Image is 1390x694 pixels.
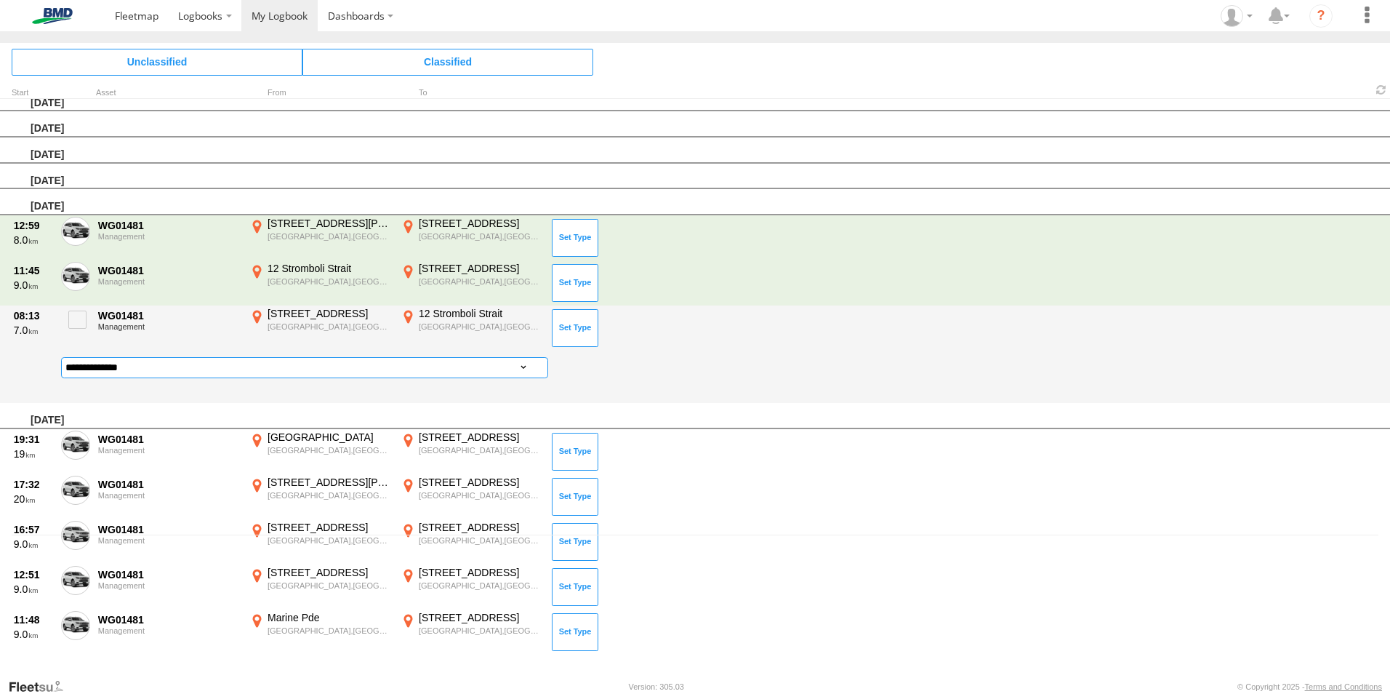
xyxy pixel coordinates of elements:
[552,433,598,471] button: Click to Set
[268,626,390,636] div: [GEOGRAPHIC_DATA],[GEOGRAPHIC_DATA]
[14,538,53,551] div: 9.0
[1309,4,1333,28] i: ?
[98,219,239,232] div: WG01481
[14,492,53,506] div: 20
[398,566,544,608] label: Click to View Event Location
[247,521,393,563] label: Click to View Event Location
[98,433,239,446] div: WG01481
[268,322,390,332] div: [GEOGRAPHIC_DATA],[GEOGRAPHIC_DATA]
[14,523,53,536] div: 16:57
[14,447,53,460] div: 19
[14,583,53,596] div: 9.0
[419,535,542,546] div: [GEOGRAPHIC_DATA],[GEOGRAPHIC_DATA]
[247,307,393,349] label: Click to View Event Location
[98,581,239,590] div: Management
[419,322,542,332] div: [GEOGRAPHIC_DATA],[GEOGRAPHIC_DATA]
[98,309,239,322] div: WG01481
[14,628,53,641] div: 9.0
[629,682,684,691] div: Version: 305.03
[14,324,53,337] div: 7.0
[552,613,598,651] button: Click to Set
[98,523,239,536] div: WG01481
[268,611,390,624] div: Marine Pde
[247,476,393,518] label: Click to View Event Location
[419,581,542,591] div: [GEOGRAPHIC_DATA],[GEOGRAPHIC_DATA]
[419,431,542,444] div: [STREET_ADDRESS]
[419,262,542,275] div: [STREET_ADDRESS]
[268,276,390,287] div: [GEOGRAPHIC_DATA],[GEOGRAPHIC_DATA]
[98,264,239,277] div: WG01481
[1237,682,1382,691] div: © Copyright 2025 -
[552,219,598,257] button: Click to Set
[98,626,239,635] div: Management
[247,217,393,259] label: Click to View Event Location
[98,232,239,241] div: Management
[14,478,53,491] div: 17:32
[268,476,390,489] div: [STREET_ADDRESS][PERSON_NAME]
[268,581,390,591] div: [GEOGRAPHIC_DATA],[GEOGRAPHIC_DATA]
[98,322,239,331] div: Management
[398,431,544,473] label: Click to View Event Location
[398,307,544,349] label: Click to View Event Location
[12,89,55,97] div: Click to Sort
[398,217,544,259] label: Click to View Event Location
[98,568,239,581] div: WG01481
[268,431,390,444] div: [GEOGRAPHIC_DATA]
[14,568,53,581] div: 12:51
[12,49,302,75] span: Click to view Unclassified Trips
[268,307,390,320] div: [STREET_ADDRESS]
[268,521,390,534] div: [STREET_ADDRESS]
[398,521,544,563] label: Click to View Event Location
[268,217,390,230] div: [STREET_ADDRESS][PERSON_NAME]
[419,307,542,320] div: 12 Stromboli Strait
[268,535,390,546] div: [GEOGRAPHIC_DATA],[GEOGRAPHIC_DATA]
[15,8,90,24] img: bmd-logo.svg
[419,217,542,230] div: [STREET_ADDRESS]
[302,49,593,75] span: Click to view Classified Trips
[247,262,393,304] label: Click to View Event Location
[247,566,393,608] label: Click to View Event Location
[419,611,542,624] div: [STREET_ADDRESS]
[552,264,598,302] button: Click to Set
[398,262,544,304] label: Click to View Event Location
[98,446,239,455] div: Management
[552,478,598,516] button: Click to Set
[247,431,393,473] label: Click to View Event Location
[1216,5,1258,27] div: Emil Vranjes
[268,490,390,500] div: [GEOGRAPHIC_DATA],[GEOGRAPHIC_DATA]
[98,478,239,491] div: WG01481
[247,611,393,653] label: Click to View Event Location
[398,89,544,97] div: To
[419,445,542,455] div: [GEOGRAPHIC_DATA],[GEOGRAPHIC_DATA]
[419,476,542,489] div: [STREET_ADDRESS]
[96,89,241,97] div: Asset
[419,231,542,242] div: [GEOGRAPHIC_DATA],[GEOGRAPHIC_DATA]
[98,491,239,500] div: Management
[268,231,390,242] div: [GEOGRAPHIC_DATA],[GEOGRAPHIC_DATA]
[14,264,53,277] div: 11:45
[14,613,53,626] div: 11:48
[398,476,544,518] label: Click to View Event Location
[398,611,544,653] label: Click to View Event Location
[8,679,75,694] a: Visit our Website
[1373,83,1390,97] span: Refresh
[552,309,598,347] button: Click to Set
[14,433,53,446] div: 19:31
[552,568,598,606] button: Click to Set
[14,219,53,232] div: 12:59
[98,536,239,545] div: Management
[419,566,542,579] div: [STREET_ADDRESS]
[268,262,390,275] div: 12 Stromboli Strait
[14,234,53,247] div: 8.0
[419,276,542,287] div: [GEOGRAPHIC_DATA],[GEOGRAPHIC_DATA]
[552,523,598,561] button: Click to Set
[268,445,390,455] div: [GEOGRAPHIC_DATA],[GEOGRAPHIC_DATA]
[419,626,542,636] div: [GEOGRAPHIC_DATA],[GEOGRAPHIC_DATA]
[247,89,393,97] div: From
[98,277,239,286] div: Management
[14,309,53,322] div: 08:13
[14,279,53,292] div: 9.0
[98,613,239,626] div: WG01481
[419,490,542,500] div: [GEOGRAPHIC_DATA],[GEOGRAPHIC_DATA]
[1305,682,1382,691] a: Terms and Conditions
